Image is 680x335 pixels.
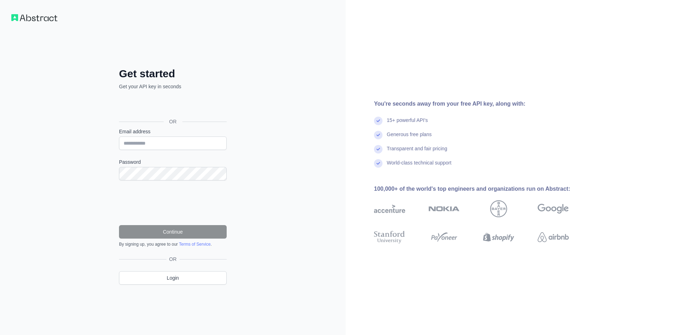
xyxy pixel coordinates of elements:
[119,67,227,80] h2: Get started
[115,98,229,113] iframe: Sign in with Google Button
[483,229,514,245] img: shopify
[490,200,507,217] img: bayer
[387,117,428,131] div: 15+ powerful API's
[374,117,382,125] img: check mark
[387,159,452,173] div: World-class technical support
[119,158,227,166] label: Password
[387,145,447,159] div: Transparent and fair pricing
[179,242,210,247] a: Terms of Service
[538,229,569,245] img: airbnb
[374,100,591,108] div: You're seconds away from your free API key, along with:
[429,229,460,245] img: payoneer
[374,229,405,245] img: stanford university
[374,131,382,139] img: check mark
[11,14,57,21] img: Workflow
[119,128,227,135] label: Email address
[538,200,569,217] img: google
[119,225,227,239] button: Continue
[374,159,382,168] img: check mark
[119,83,227,90] p: Get your API key in seconds
[119,189,227,217] iframe: reCAPTCHA
[429,200,460,217] img: nokia
[374,185,591,193] div: 100,000+ of the world's top engineers and organizations run on Abstract:
[374,145,382,153] img: check mark
[374,200,405,217] img: accenture
[387,131,432,145] div: Generous free plans
[119,271,227,285] a: Login
[119,241,227,247] div: By signing up, you agree to our .
[164,118,182,125] span: OR
[166,256,180,263] span: OR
